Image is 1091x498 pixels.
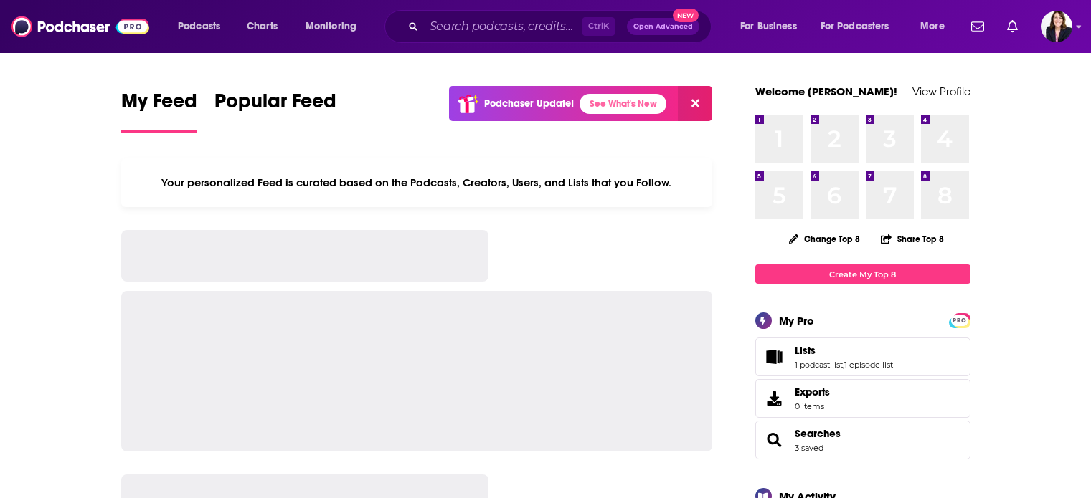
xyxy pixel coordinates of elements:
[582,17,615,36] span: Ctrl K
[121,89,197,122] span: My Feed
[795,344,893,357] a: Lists
[760,388,789,408] span: Exports
[755,264,970,284] a: Create My Top 8
[912,85,970,98] a: View Profile
[1041,11,1072,42] img: User Profile
[730,15,815,38] button: open menu
[795,386,830,398] span: Exports
[779,314,814,327] div: My Pro
[214,89,336,133] a: Popular Feed
[673,9,699,22] span: New
[843,360,844,370] span: ,
[965,14,990,39] a: Show notifications dropdown
[755,421,970,459] span: Searches
[760,347,789,367] a: Lists
[844,360,893,370] a: 1 episode list
[1001,14,1024,39] a: Show notifications dropdown
[121,89,197,133] a: My Feed
[633,23,693,30] span: Open Advanced
[795,344,816,357] span: Lists
[880,225,945,253] button: Share Top 8
[811,15,910,38] button: open menu
[237,15,286,38] a: Charts
[821,16,889,37] span: For Podcasters
[484,97,574,110] p: Podchaser Update!
[951,315,968,326] span: PRO
[780,230,869,248] button: Change Top 8
[760,430,789,450] a: Searches
[951,315,968,325] a: PRO
[795,401,830,411] span: 0 items
[11,13,149,40] img: Podchaser - Follow, Share and Rate Podcasts
[1041,11,1072,42] span: Logged in as KMPRCKelly
[1041,11,1072,42] button: Show profile menu
[627,18,699,35] button: Open AdvancedNew
[178,16,220,37] span: Podcasts
[398,10,725,43] div: Search podcasts, credits, & more...
[306,16,356,37] span: Monitoring
[755,85,897,98] a: Welcome [PERSON_NAME]!
[214,89,336,122] span: Popular Feed
[910,15,963,38] button: open menu
[580,94,666,114] a: See What's New
[795,360,843,370] a: 1 podcast list
[296,15,375,38] button: open menu
[168,15,239,38] button: open menu
[920,16,945,37] span: More
[247,16,278,37] span: Charts
[755,379,970,418] a: Exports
[795,427,841,440] a: Searches
[755,337,970,376] span: Lists
[795,443,823,453] a: 3 saved
[121,158,713,207] div: Your personalized Feed is curated based on the Podcasts, Creators, Users, and Lists that you Follow.
[424,15,582,38] input: Search podcasts, credits, & more...
[740,16,797,37] span: For Business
